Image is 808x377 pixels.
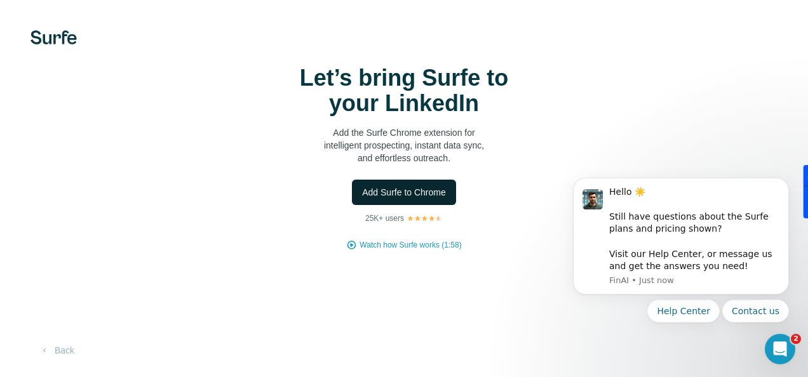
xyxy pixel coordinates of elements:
iframe: Intercom notifications message [554,162,808,371]
button: Watch how Surfe works (1:58) [360,239,461,251]
p: 25K+ users [365,213,404,224]
span: Add Surfe to Chrome [362,186,446,199]
button: Back [30,339,83,362]
h1: Let’s bring Surfe to your LinkedIn [277,65,531,116]
iframe: Intercom live chat [765,334,795,364]
img: Rating Stars [407,215,443,222]
p: Add the Surfe Chrome extension for intelligent prospecting, instant data sync, and effortless out... [277,126,531,164]
img: Surfe's logo [30,30,77,44]
span: 2 [791,334,801,344]
button: Add Surfe to Chrome [352,180,456,205]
